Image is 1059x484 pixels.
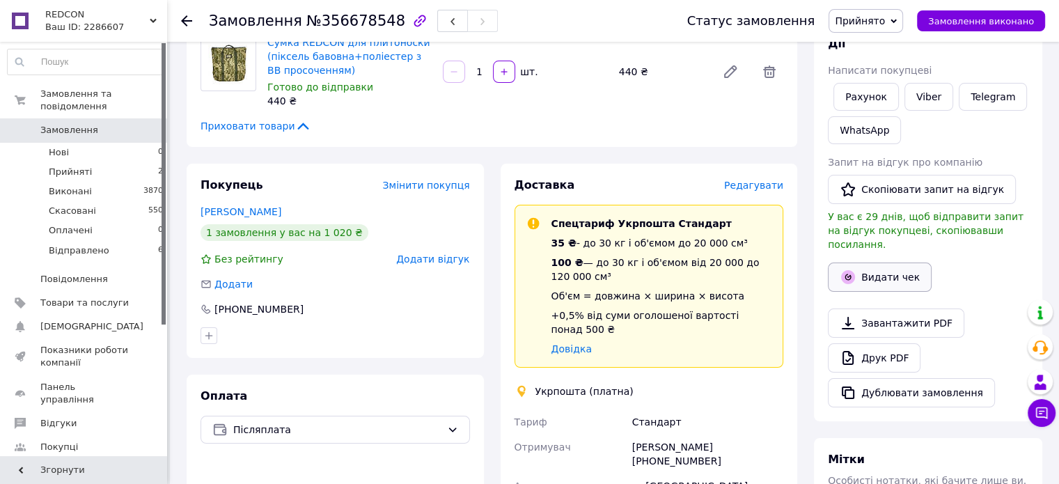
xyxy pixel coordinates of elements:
a: Viber [904,83,953,111]
div: - до 30 кг і об'ємом до 20 000 см³ [551,236,772,250]
a: [PERSON_NAME] [201,206,281,217]
div: [PHONE_NUMBER] [213,302,305,316]
span: Дії [828,37,845,50]
span: Змінити покупця [383,180,470,191]
span: Скасовані [49,205,96,217]
span: Замовлення та повідомлення [40,88,167,113]
span: Спецтариф Укрпошта Стандарт [551,218,732,229]
span: Повідомлення [40,273,108,286]
span: Панель управління [40,381,129,406]
div: Об'єм = довжина × ширина × висота [551,289,772,303]
span: 3870 [143,185,163,198]
span: Покупець [201,178,263,192]
a: Друк PDF [828,343,920,373]
span: Післяплата [233,422,441,437]
span: 0 [158,224,163,237]
span: Редагувати [724,180,783,191]
input: Пошук [8,49,164,75]
span: Прийнято [835,15,885,26]
span: 100 ₴ [551,257,583,268]
a: Довідка [551,343,592,354]
a: Завантажити PDF [828,309,964,338]
span: Оплата [201,389,247,403]
span: Мітки [828,453,865,466]
div: — до 30 кг і об'ємом від 20 000 до 120 000 см³ [551,256,772,283]
span: Готово до відправки [267,81,373,93]
span: 0 [158,146,163,159]
span: Приховати товари [201,119,311,133]
span: Відправлено [49,244,109,257]
button: Дублювати замовлення [828,378,995,407]
div: Статус замовлення [687,14,815,28]
div: Повернутися назад [181,14,192,28]
div: Ваш ID: 2286607 [45,21,167,33]
div: +0,5% від суми оголошеної вартості понад 500 ₴ [551,309,772,336]
a: Сумка REDCON для плитоноски (піксель бавовна+поліестер з ВВ просоченням) [267,37,430,76]
div: 1 замовлення у вас на 1 020 ₴ [201,224,368,241]
a: WhatsApp [828,116,901,144]
div: 440 ₴ [267,94,432,108]
span: 35 ₴ [551,237,576,249]
span: 2 [158,166,163,178]
div: 440 ₴ [613,62,711,81]
span: Показники роботи компанії [40,344,129,369]
span: [DEMOGRAPHIC_DATA] [40,320,143,333]
span: №356678548 [306,13,405,29]
span: 550 [148,205,163,217]
span: Тариф [515,416,547,428]
button: Замовлення виконано [917,10,1045,31]
span: Виконані [49,185,92,198]
span: Товари та послуги [40,297,129,309]
span: У вас є 29 днів, щоб відправити запит на відгук покупцеві, скопіювавши посилання. [828,211,1023,250]
span: Додати відгук [396,253,469,265]
button: Скопіювати запит на відгук [828,175,1016,204]
span: Отримувач [515,442,571,453]
span: Замовлення виконано [928,16,1034,26]
span: Видалити [755,58,783,86]
span: Замовлення [209,13,302,29]
button: Рахунок [833,83,899,111]
span: REDCON [45,8,150,21]
img: Сумка REDCON для плитоноски (піксель бавовна+поліестер з ВВ просоченням) [208,36,249,91]
span: Прийняті [49,166,92,178]
span: 6 [158,244,163,257]
a: Telegram [959,83,1027,111]
span: Без рейтингу [214,253,283,265]
button: Видати чек [828,263,932,292]
span: Замовлення [40,124,98,136]
span: Запит на відгук про компанію [828,157,982,168]
span: Покупці [40,441,78,453]
button: Чат з покупцем [1028,399,1056,427]
span: Відгуки [40,417,77,430]
span: Нові [49,146,69,159]
span: Додати [214,279,253,290]
span: Написати покупцеві [828,65,932,76]
div: [PERSON_NAME] [PHONE_NUMBER] [629,435,786,474]
a: Редагувати [716,58,744,86]
div: Укрпошта (платна) [532,384,637,398]
span: Доставка [515,178,575,192]
div: шт. [517,65,539,79]
div: Стандарт [629,409,786,435]
span: Оплачені [49,224,93,237]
